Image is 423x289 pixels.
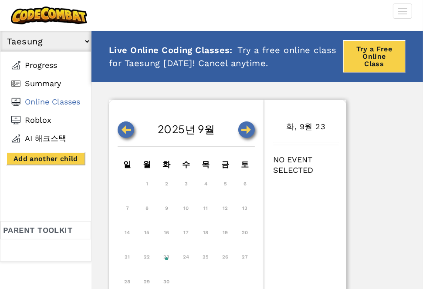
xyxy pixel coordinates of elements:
[7,74,85,93] a: Summary Summary
[25,97,80,107] span: Online Classes
[7,111,85,129] a: Roblox Roblox
[25,134,66,143] span: AI 해크스택
[235,158,255,171] div: 토
[176,158,196,171] div: 수
[11,7,87,24] img: CodeCombat logo
[0,221,91,261] a: Parent toolkit
[221,249,230,265] div: 26
[11,97,20,106] img: Online Classes
[196,158,216,171] div: 목
[118,158,137,171] div: 일
[11,134,20,143] img: AI Hackstack
[143,225,152,240] div: 15
[25,60,57,70] span: Progress
[242,176,248,192] div: 6
[273,155,346,175] div: No event selected
[123,225,132,240] div: 14
[286,121,325,132] div: 화, 9월 23
[343,40,406,73] button: Try a Free Online Class
[202,200,210,216] div: 11
[11,79,20,88] img: Summary
[25,79,61,88] span: Summary
[182,225,191,240] div: 17
[241,200,250,216] div: 13
[137,158,157,171] div: 월
[201,249,211,265] div: 25
[163,176,170,192] div: 2
[144,200,150,216] div: 8
[109,45,337,68] span: Try a free online class for Taesung [DATE]! Cancel anytime.
[7,56,85,74] a: Progress Progress
[222,176,229,192] div: 5
[163,200,170,216] div: 9
[183,176,190,192] div: 3
[158,123,215,135] h2: 2025년 9월
[157,158,176,171] div: 화
[25,115,51,125] span: Roblox
[11,61,20,70] img: Progress
[123,249,132,265] div: 21
[109,45,233,55] span: Live Online Coding Classes:
[240,249,250,265] div: 27
[182,200,191,216] div: 10
[182,249,191,265] div: 24
[203,176,209,192] div: 4
[216,158,235,171] div: 금
[240,225,250,240] div: 20
[7,93,85,111] a: Online Classes Online Classes
[0,221,91,239] div: Parent toolkit
[202,225,210,240] div: 18
[162,249,172,265] div: 23
[124,200,131,216] div: 7
[6,152,85,165] button: Add another child
[6,152,85,166] a: Add another child
[144,176,150,192] div: 1
[11,116,20,124] img: Roblox
[162,225,171,240] div: 16
[221,200,230,216] div: 12
[7,129,85,148] a: AI Hackstack AI 해크스택
[142,249,152,265] div: 22
[221,225,230,240] div: 19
